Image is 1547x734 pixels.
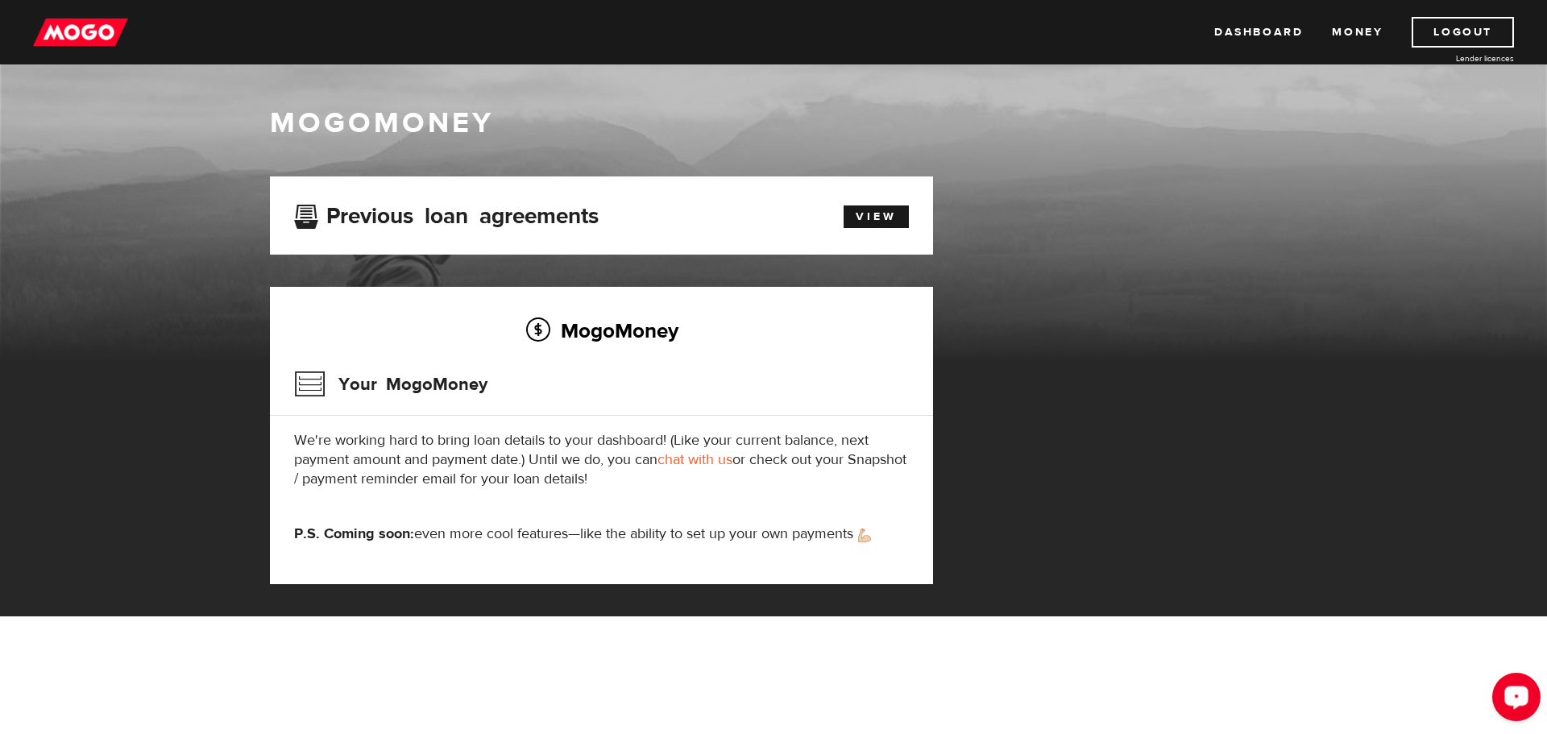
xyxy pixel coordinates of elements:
a: Money [1332,17,1383,48]
h3: Previous loan agreements [294,203,599,224]
a: Dashboard [1214,17,1303,48]
h2: MogoMoney [294,313,909,347]
strong: P.S. Coming soon: [294,525,414,543]
img: strong arm emoji [858,529,871,542]
a: Logout [1412,17,1514,48]
a: Lender licences [1393,52,1514,64]
p: even more cool features—like the ability to set up your own payments [294,525,909,544]
a: View [844,205,909,228]
a: chat with us [657,450,732,469]
h1: MogoMoney [270,106,1277,140]
img: mogo_logo-11ee424be714fa7cbb0f0f49df9e16ec.png [33,17,128,48]
h3: Your MogoMoney [294,363,487,405]
iframe: LiveChat chat widget [1479,666,1547,734]
p: We're working hard to bring loan details to your dashboard! (Like your current balance, next paym... [294,431,909,489]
